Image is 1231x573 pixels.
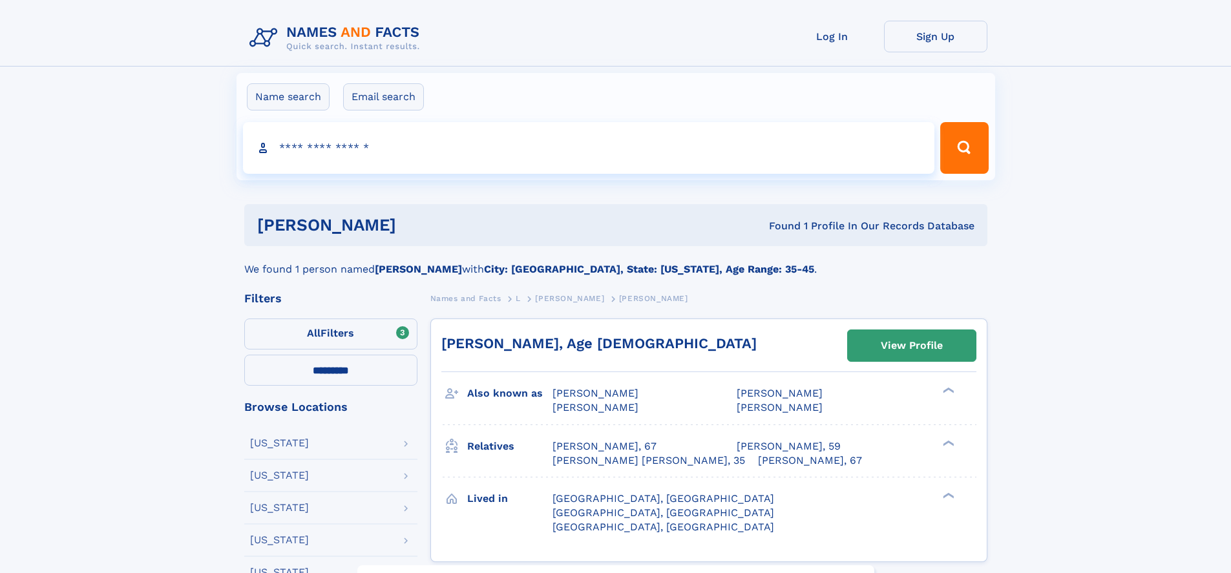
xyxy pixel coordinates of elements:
h3: Also known as [467,382,552,404]
div: View Profile [881,331,943,360]
span: [PERSON_NAME] [552,401,638,413]
label: Email search [343,83,424,110]
img: Logo Names and Facts [244,21,430,56]
label: Filters [244,318,417,349]
a: Names and Facts [430,290,501,306]
span: [PERSON_NAME] [552,387,638,399]
span: [GEOGRAPHIC_DATA], [GEOGRAPHIC_DATA] [552,506,774,519]
a: [PERSON_NAME], 67 [758,453,862,468]
h3: Lived in [467,488,552,510]
div: ❯ [940,439,955,447]
span: [GEOGRAPHIC_DATA], [GEOGRAPHIC_DATA] [552,521,774,533]
a: [PERSON_NAME] [PERSON_NAME], 35 [552,453,745,468]
label: Name search [247,83,330,110]
div: [US_STATE] [250,503,309,513]
button: Search Button [940,122,988,174]
span: L [516,294,521,303]
div: ❯ [940,491,955,499]
div: Found 1 Profile In Our Records Database [582,219,974,233]
a: [PERSON_NAME] [535,290,604,306]
div: [US_STATE] [250,470,309,481]
span: All [307,327,321,339]
a: View Profile [848,330,976,361]
div: [US_STATE] [250,438,309,448]
div: Filters [244,293,417,304]
a: Sign Up [884,21,987,52]
div: Browse Locations [244,401,417,413]
span: [PERSON_NAME] [737,387,823,399]
div: ❯ [940,386,955,395]
input: search input [243,122,935,174]
h3: Relatives [467,435,552,457]
b: City: [GEOGRAPHIC_DATA], State: [US_STATE], Age Range: 35-45 [484,263,814,275]
span: [GEOGRAPHIC_DATA], [GEOGRAPHIC_DATA] [552,492,774,505]
b: [PERSON_NAME] [375,263,462,275]
h1: [PERSON_NAME] [257,217,583,233]
div: [US_STATE] [250,535,309,545]
span: [PERSON_NAME] [619,294,688,303]
span: [PERSON_NAME] [737,401,823,413]
a: L [516,290,521,306]
a: [PERSON_NAME], Age [DEMOGRAPHIC_DATA] [441,335,757,351]
div: We found 1 person named with . [244,246,987,277]
span: [PERSON_NAME] [535,294,604,303]
a: [PERSON_NAME], 59 [737,439,841,453]
a: [PERSON_NAME], 67 [552,439,657,453]
a: Log In [781,21,884,52]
